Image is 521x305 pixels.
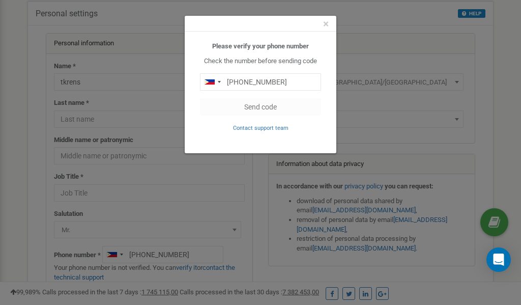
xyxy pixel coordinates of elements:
[200,98,321,116] button: Send code
[212,42,309,50] b: Please verify your phone number
[200,73,321,91] input: 0905 123 4567
[200,74,224,90] div: Telephone country code
[323,19,329,30] button: Close
[200,57,321,66] p: Check the number before sending code
[233,124,288,131] a: Contact support team
[486,247,511,272] div: Open Intercom Messenger
[323,18,329,30] span: ×
[233,125,288,131] small: Contact support team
